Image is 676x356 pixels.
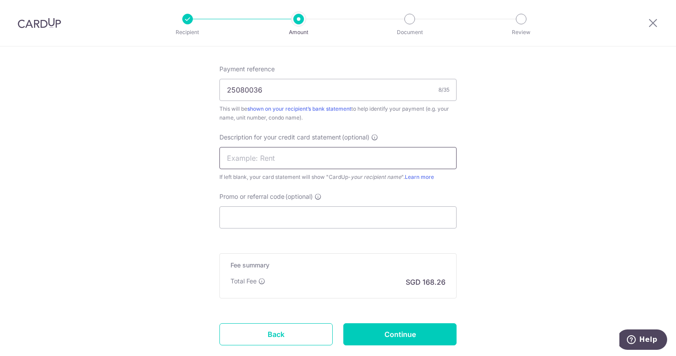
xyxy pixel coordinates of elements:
span: (optional) [285,192,313,201]
p: Recipient [155,28,220,37]
h5: Fee summary [230,261,446,270]
p: Document [377,28,442,37]
i: your recipient name [351,174,401,180]
input: Example: Rent [219,147,457,169]
div: This will be to help identify your payment (e.g. your name, unit number, condo name). [219,104,457,122]
span: Payment reference [219,65,275,74]
span: Promo or referral code [219,192,284,201]
input: Continue [343,323,457,345]
p: SGD 168.26 [406,277,446,287]
span: Description for your credit card statement [219,133,341,142]
div: If left blank, your card statement will show "CardUp- ". [219,173,457,182]
div: 8/35 [438,85,449,94]
a: Learn more [405,174,434,180]
p: Total Fee [230,277,257,286]
img: CardUp [18,18,61,28]
a: shown on your recipient’s bank statement [247,105,351,112]
p: Amount [266,28,331,37]
span: (optional) [342,133,369,142]
iframe: Opens a widget where you can find more information [619,329,667,352]
p: Review [488,28,554,37]
a: Back [219,323,333,345]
